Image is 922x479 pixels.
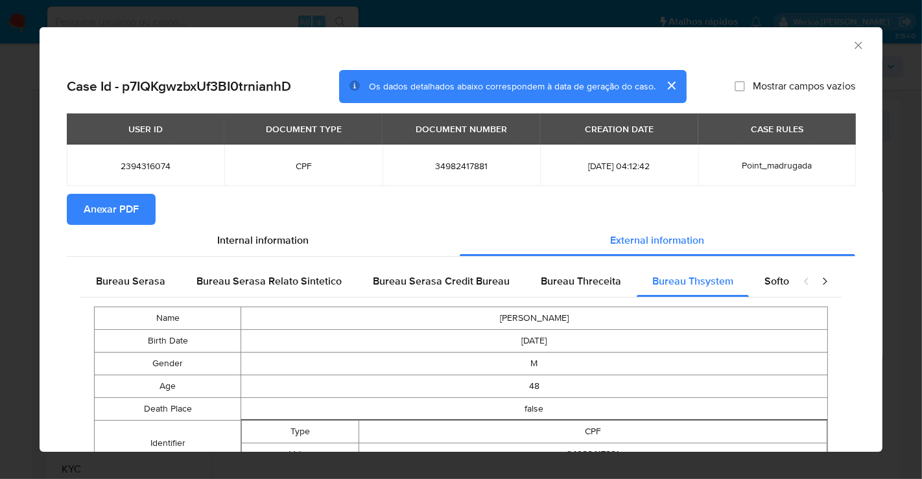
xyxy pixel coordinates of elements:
span: 2394316074 [82,160,209,172]
div: CASE RULES [743,118,811,140]
td: false [241,398,828,421]
td: Birth Date [95,330,241,353]
button: Anexar PDF [67,194,156,225]
td: Identifier [95,421,241,467]
span: Mostrar campos vazios [753,80,855,93]
td: Death Place [95,398,241,421]
div: Detailed info [67,225,855,256]
span: Bureau Thsystem [652,274,733,288]
span: Bureau Threceita [541,274,621,288]
td: Value [242,443,359,466]
span: Internal information [218,233,309,248]
span: External information [611,233,705,248]
span: 34982417881 [398,160,525,172]
div: DOCUMENT TYPE [258,118,349,140]
span: Anexar PDF [84,195,139,224]
button: cerrar [656,70,687,101]
div: CREATION DATE [577,118,661,140]
span: [DATE] 04:12:42 [556,160,682,172]
span: Bureau Serasa Relato Sintetico [196,274,342,288]
span: Bureau Serasa Credit Bureau [373,274,510,288]
td: [PERSON_NAME] [241,307,828,330]
td: CPF [359,421,827,443]
td: 48 [241,375,828,398]
td: [DATE] [241,330,828,353]
h2: Case Id - p7IQKgwzbxUf3BI0trnianhD [67,78,291,95]
td: Type [242,421,359,443]
td: Name [95,307,241,330]
span: Point_madrugada [742,159,812,172]
span: CPF [240,160,366,172]
td: Gender [95,353,241,375]
span: Os dados detalhados abaixo correspondem à data de geração do caso. [369,80,656,93]
span: Softon [764,274,795,288]
div: closure-recommendation-modal [40,27,882,452]
div: Detailed external info [80,266,790,297]
input: Mostrar campos vazios [735,81,745,91]
td: M [241,353,828,375]
td: Age [95,375,241,398]
span: Bureau Serasa [96,274,165,288]
button: Fechar a janela [852,39,864,51]
td: 34982417881 [359,443,827,466]
div: DOCUMENT NUMBER [408,118,515,140]
div: USER ID [121,118,171,140]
